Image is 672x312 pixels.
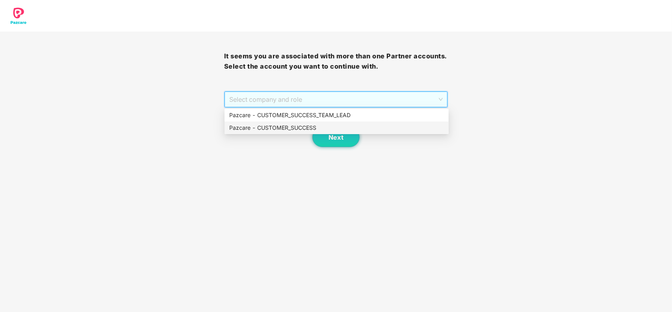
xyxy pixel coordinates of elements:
[229,111,444,120] div: Pazcare - CUSTOMER_SUCCESS_TEAM_LEAD
[225,109,449,121] div: Pazcare - CUSTOMER_SUCCESS_TEAM_LEAD
[225,121,449,134] div: Pazcare - CUSTOMER_SUCCESS
[229,123,444,132] div: Pazcare - CUSTOMER_SUCCESS
[329,134,343,141] span: Next
[312,127,360,147] button: Next
[229,92,443,107] span: Select company and role
[224,51,448,71] h3: It seems you are associated with more than one Partner accounts. Select the account you want to c...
